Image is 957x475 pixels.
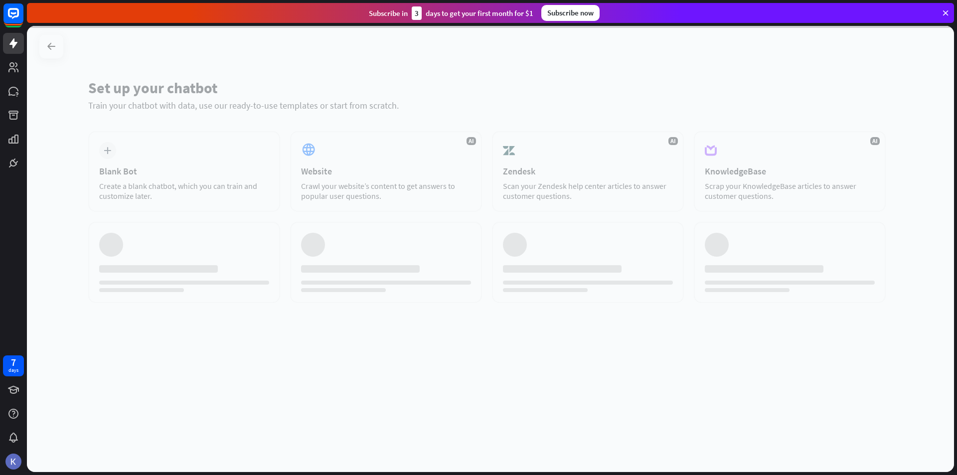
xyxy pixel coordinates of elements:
[412,6,422,20] div: 3
[369,6,533,20] div: Subscribe in days to get your first month for $1
[11,358,16,367] div: 7
[3,355,24,376] a: 7 days
[541,5,600,21] div: Subscribe now
[8,367,18,374] div: days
